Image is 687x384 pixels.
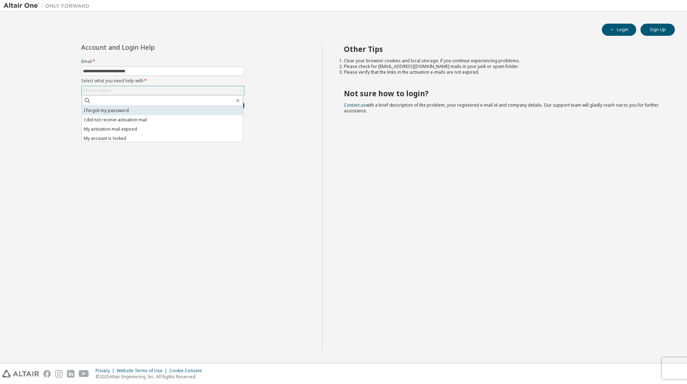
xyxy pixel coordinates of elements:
img: facebook.svg [43,370,51,378]
span: with a brief description of the problem, your registered e-mail id and company details. Our suppo... [344,102,659,114]
img: youtube.svg [79,370,89,378]
div: Click to select [82,86,244,95]
li: Please verify that the links in the activation e-mails are not expired. [344,69,662,75]
div: Website Terms of Use [117,368,169,374]
li: Please check for [EMAIL_ADDRESS][DOMAIN_NAME] mails in your junk or spam folder. [344,64,662,69]
img: instagram.svg [55,370,63,378]
img: linkedin.svg [67,370,74,378]
button: Login [602,24,636,36]
li: Clear your browser cookies and local storage, if you continue experiencing problems. [344,58,662,64]
li: I forgot my password [82,106,243,115]
h2: Not sure how to login? [344,89,662,98]
a: Contact us [344,102,366,108]
p: © 2025 Altair Engineering, Inc. All Rights Reserved. [96,374,206,380]
div: Cookie Consent [169,368,206,374]
div: Account and Login Help [81,44,212,50]
label: Select what you need help with [81,78,244,84]
div: Privacy [96,368,117,374]
img: Altair One [4,2,93,9]
div: Click to select [83,88,111,93]
img: altair_logo.svg [2,370,39,378]
h2: Other Tips [344,44,662,54]
button: Sign Up [640,24,675,36]
label: Email [81,59,244,64]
